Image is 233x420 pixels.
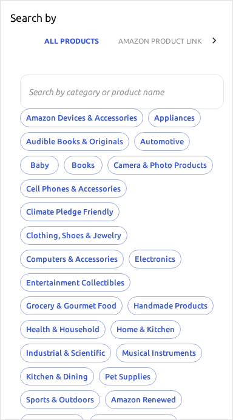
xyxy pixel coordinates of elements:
[105,390,182,409] button: Amazon Renewed
[20,296,123,315] button: Grocery & Gourmet Food
[134,132,190,151] button: Automotive
[20,344,111,362] button: Industrial & Scientific
[20,390,100,409] button: Sports & Outdoors
[110,320,181,339] button: Home & Kitchen
[129,250,181,268] button: Electronics
[35,26,109,55] button: ALL PRODUCTS
[148,108,201,127] button: Appliances
[20,367,94,386] button: Kitchen & Dining
[20,273,130,292] button: Entertainment Collectibles
[64,156,103,175] button: Books
[20,226,127,245] button: Clothing, Shoes & Jewelry
[20,132,129,151] button: Audible Books & Originals
[116,344,202,362] button: Musical Instruments
[20,156,59,175] button: Baby
[20,75,215,108] input: Search by category or product name
[20,320,106,339] button: Health & Household
[20,250,124,268] button: Computers & Accessories
[20,108,143,127] button: Amazon Devices & Accessories
[127,296,214,315] button: Handmade Products
[99,367,157,386] button: Pet Supplies
[20,202,120,221] button: Climate Pledge Friendly
[20,179,127,198] button: Cell Phones & Accessories
[109,26,212,55] button: AMAZON PRODUCT LINK
[10,10,56,26] p: Search by
[107,156,213,175] button: Camera & Photo Products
